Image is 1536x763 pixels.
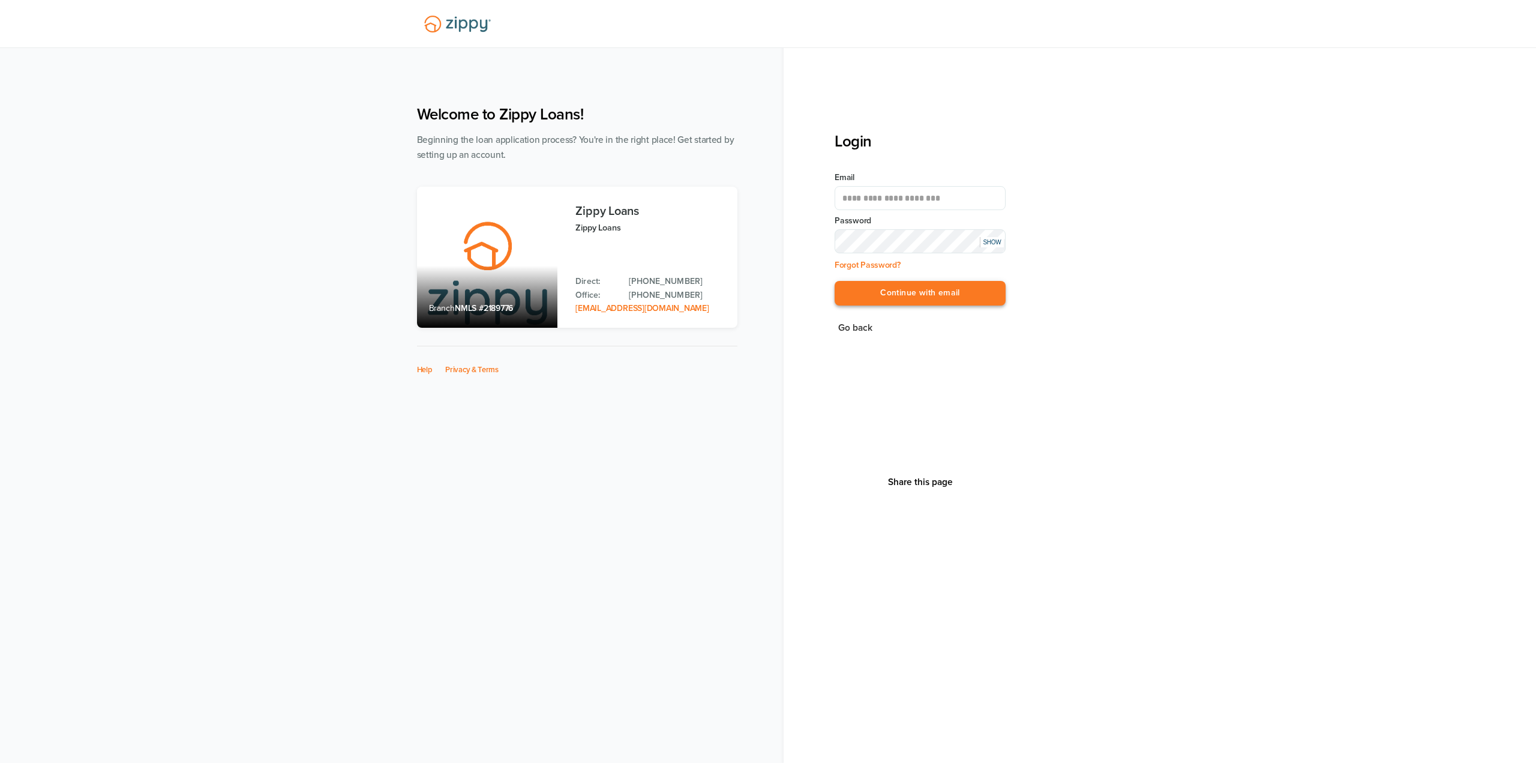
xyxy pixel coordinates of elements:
button: Share This Page [884,476,956,488]
img: Lender Logo [417,10,498,38]
a: Help [417,365,433,375]
a: Direct Phone: 512-975-2947 [629,275,725,288]
span: Beginning the loan application process? You're in the right place! Get started by setting up an a... [417,134,734,160]
p: Direct: [575,275,617,288]
p: Zippy Loans [575,221,725,235]
p: Office: [575,289,617,302]
span: NMLS #2189776 [455,303,513,313]
a: Privacy & Terms [445,365,499,375]
a: Forgot Password? [835,260,901,270]
h3: Login [835,132,1006,151]
button: Go back [835,320,876,336]
a: Email Address: zippyguide@zippymh.com [575,303,709,313]
input: Input Password [835,229,1006,253]
button: Continue with email [835,281,1006,306]
label: Email [835,172,1006,184]
div: SHOW [980,237,1004,247]
input: Email Address [835,186,1006,210]
h1: Welcome to Zippy Loans! [417,105,737,124]
h3: Zippy Loans [575,205,725,218]
a: Office Phone: 512-975-2947 [629,289,725,302]
span: Branch [429,303,455,313]
label: Password [835,215,1006,227]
